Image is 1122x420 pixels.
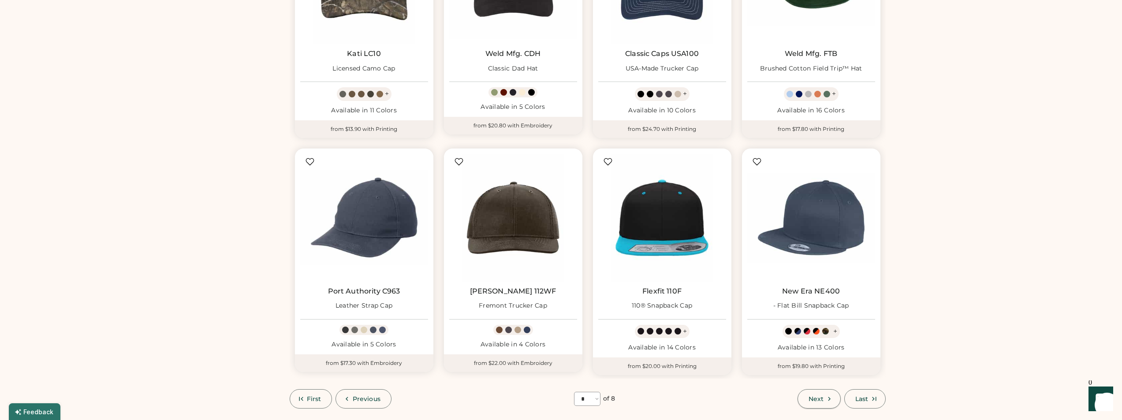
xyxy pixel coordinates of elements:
[444,117,582,134] div: from $20.80 with Embroidery
[844,389,885,409] button: Last
[488,64,538,73] div: Classic Dad Hat
[593,120,731,138] div: from $24.70 with Printing
[335,301,392,310] div: Leather Strap Cap
[760,64,862,73] div: Brushed Cotton Field Trip™ Hat
[742,357,880,375] div: from $19.80 with Printing
[385,89,389,99] div: +
[449,340,577,349] div: Available in 4 Colors
[598,106,726,115] div: Available in 10 Colors
[335,389,391,409] button: Previous
[632,301,692,310] div: 110® Snapback Cap
[683,327,687,336] div: +
[332,64,395,73] div: Licensed Camo Cap
[785,49,837,58] a: Weld Mfg. FTB
[470,287,556,296] a: [PERSON_NAME] 112WF
[747,343,875,352] div: Available in 13 Colors
[625,49,699,58] a: Classic Caps USA100
[295,354,433,372] div: from $17.30 with Embroidery
[798,389,841,409] button: Next
[642,287,682,296] a: Flexfit 110F
[683,89,687,99] div: +
[449,103,577,112] div: Available in 5 Colors
[347,49,380,58] a: Kati LC10
[300,106,428,115] div: Available in 11 Colors
[832,89,836,99] div: +
[598,343,726,352] div: Available in 14 Colors
[603,394,615,403] div: of 8
[290,389,332,409] button: First
[773,301,849,310] div: - Flat Bill Snapback Cap
[300,154,428,282] img: Port Authority C963 Leather Strap Cap
[307,396,321,402] span: First
[353,396,380,402] span: Previous
[1080,380,1118,418] iframe: Front Chat
[593,357,731,375] div: from $20.00 with Printing
[809,396,824,402] span: Next
[782,287,840,296] a: New Era NE400
[479,301,547,310] div: Fremont Trucker Cap
[295,120,433,138] div: from $13.90 with Printing
[833,327,837,336] div: +
[485,49,540,58] a: Weld Mfg. CDH
[444,354,582,372] div: from $22.00 with Embroidery
[626,64,699,73] div: USA-Made Trucker Cap
[598,154,726,282] img: Flexfit 110F 110® Snapback Cap
[747,106,875,115] div: Available in 16 Colors
[742,120,880,138] div: from $17.80 with Printing
[449,154,577,282] img: Richardson 112WF Fremont Trucker Cap
[300,340,428,349] div: Available in 5 Colors
[328,287,400,296] a: Port Authority C963
[855,396,868,402] span: Last
[747,154,875,282] img: New Era NE400 - Flat Bill Snapback Cap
